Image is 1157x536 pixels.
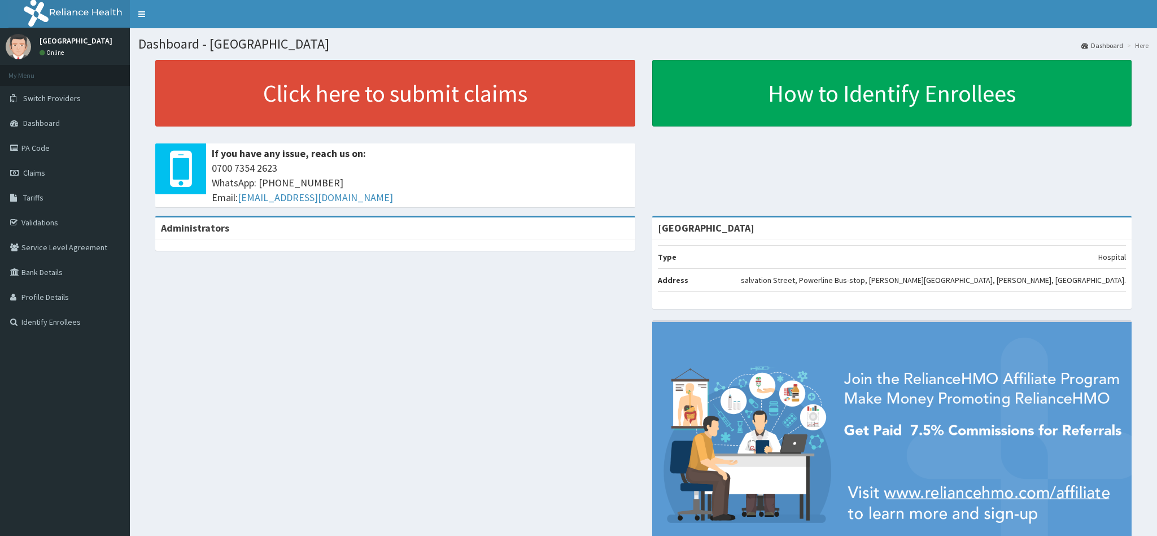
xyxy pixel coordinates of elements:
[1124,41,1149,50] li: Here
[658,275,688,285] b: Address
[23,118,60,128] span: Dashboard
[212,147,366,160] b: If you have any issue, reach us on:
[23,168,45,178] span: Claims
[652,60,1132,127] a: How to Identify Enrollees
[23,93,81,103] span: Switch Providers
[212,161,630,204] span: 0700 7354 2623 WhatsApp: [PHONE_NUMBER] Email:
[138,37,1149,51] h1: Dashboard - [GEOGRAPHIC_DATA]
[40,37,112,45] p: [GEOGRAPHIC_DATA]
[155,60,635,127] a: Click here to submit claims
[161,221,229,234] b: Administrators
[1081,41,1123,50] a: Dashboard
[658,252,676,262] b: Type
[6,34,31,59] img: User Image
[238,191,393,204] a: [EMAIL_ADDRESS][DOMAIN_NAME]
[1098,251,1126,263] p: Hospital
[23,193,43,203] span: Tariffs
[40,49,67,56] a: Online
[658,221,754,234] strong: [GEOGRAPHIC_DATA]
[741,274,1126,286] p: salvation Street, Powerline Bus-stop, [PERSON_NAME][GEOGRAPHIC_DATA], [PERSON_NAME], [GEOGRAPHIC_...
